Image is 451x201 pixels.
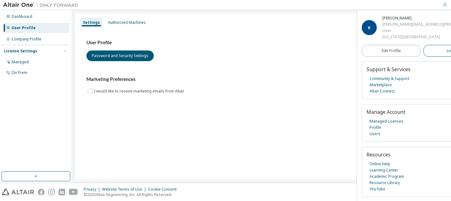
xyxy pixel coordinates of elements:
a: Users [370,131,381,137]
div: Website Terms of Use [102,187,148,192]
a: YouTube [370,186,385,192]
h3: User Profile [86,40,437,46]
div: Settings [83,20,100,25]
a: Community & Support [370,76,409,82]
a: Altair Connect [370,88,395,94]
div: On Prem [12,70,27,75]
div: Privacy [84,187,102,192]
img: facebook.svg [38,189,44,195]
a: Marketplace [370,82,392,88]
div: User Profile [12,25,36,30]
img: altair_logo.svg [2,189,34,195]
div: License Settings [4,49,37,54]
p: © 2025 Altair Engineering, Inc. All Rights Reserved. [84,192,180,197]
a: Managed Licenses [370,118,403,124]
label: I would like to receive marketing emails from Altair [94,87,186,95]
a: Profile [370,124,381,131]
a: Learning Center [370,167,398,173]
img: instagram.svg [48,189,55,195]
button: Password and Security Settings [86,50,154,61]
img: linkedin.svg [59,189,65,195]
img: youtube.svg [69,189,78,195]
div: Managed [12,60,29,65]
a: Academic Program [370,173,404,180]
div: Company Profile [12,37,41,42]
a: Online Help [370,161,390,167]
img: Altair One [3,2,81,8]
div: Authorized Machines [108,20,146,25]
span: K [368,25,371,30]
span: Support & Services [366,66,411,73]
span: Manage Account [366,108,405,115]
span: Edit Profile [382,48,401,53]
div: Dashboard [12,14,32,19]
div: Cookie Consent [148,187,180,192]
a: Resource Library [370,180,400,186]
h3: Marketing Preferences [86,76,437,82]
a: Edit Profile [362,45,421,57]
span: Resources [366,151,391,158]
